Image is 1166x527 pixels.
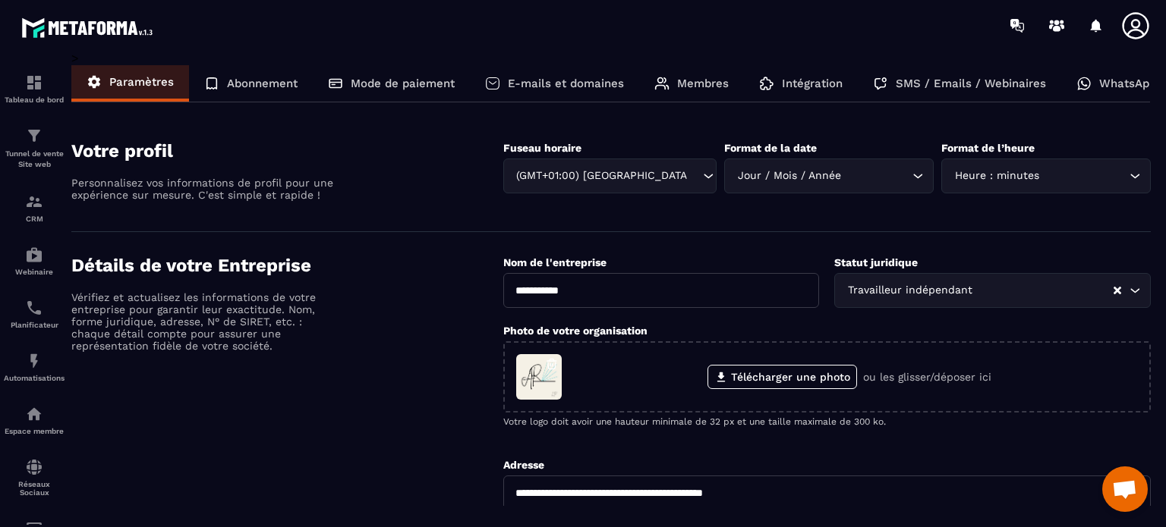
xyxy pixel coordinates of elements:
img: formation [25,193,43,211]
div: Ouvrir le chat [1102,466,1148,512]
input: Search for option [1042,168,1126,184]
span: Jour / Mois / Année [734,168,844,184]
p: SMS / Emails / Webinaires [896,77,1046,90]
input: Search for option [975,282,1112,299]
a: automationsautomationsEspace membre [4,394,65,447]
p: Réseaux Sociaux [4,480,65,497]
p: Automatisations [4,374,65,382]
p: ou les glisser/déposer ici [863,371,991,383]
label: Statut juridique [834,256,918,268]
a: formationformationTableau de bord [4,62,65,115]
label: Fuseau horaire [503,142,581,154]
label: Format de l’heure [941,142,1035,154]
p: E-mails et domaines [508,77,624,90]
label: Format de la date [724,142,817,154]
label: Adresse [503,459,544,471]
div: Search for option [724,158,934,193]
p: Membres [677,77,729,90]
div: Search for option [941,158,1151,193]
a: social-networksocial-networkRéseaux Sociaux [4,447,65,508]
p: CRM [4,215,65,223]
button: Clear Selected [1114,285,1121,296]
span: Heure : minutes [951,168,1042,184]
label: Photo de votre organisation [503,325,648,337]
p: Tableau de bord [4,96,65,104]
p: Planificateur [4,321,65,329]
img: logo [21,14,158,42]
a: automationsautomationsWebinaire [4,234,65,287]
a: automationsautomationsAutomatisations [4,340,65,394]
p: Personnalisez vos informations de profil pour une expérience sur mesure. C'est simple et rapide ! [71,177,337,201]
label: Nom de l'entreprise [503,256,607,268]
input: Search for option [844,168,909,184]
p: Webinaire [4,268,65,276]
div: Search for option [503,158,717,193]
label: Télécharger une photo [707,365,857,389]
a: schedulerschedulerPlanificateur [4,287,65,340]
h4: Votre profil [71,140,503,162]
img: social-network [25,458,43,476]
input: Search for option [688,168,699,184]
div: Search for option [834,273,1151,308]
p: Espace membre [4,427,65,435]
img: scheduler [25,299,43,317]
img: formation [25,74,43,92]
img: formation [25,127,43,145]
span: (GMT+01:00) [GEOGRAPHIC_DATA] [513,168,689,184]
a: formationformationCRM [4,181,65,234]
p: WhatsApp [1099,77,1156,90]
a: formationformationTunnel de vente Site web [4,115,65,181]
img: automations [25,405,43,423]
p: Mode de paiement [351,77,455,90]
p: Intégration [782,77,843,90]
p: Vérifiez et actualisez les informations de votre entreprise pour garantir leur exactitude. Nom, f... [71,291,337,352]
p: Abonnement [227,77,298,90]
p: Paramètres [109,75,174,89]
h4: Détails de votre Entreprise [71,255,503,276]
img: automations [25,352,43,370]
p: Tunnel de vente Site web [4,149,65,170]
img: automations [25,246,43,264]
p: Votre logo doit avoir une hauteur minimale de 32 px et une taille maximale de 300 ko. [503,416,1151,427]
span: Travailleur indépendant [844,282,975,299]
